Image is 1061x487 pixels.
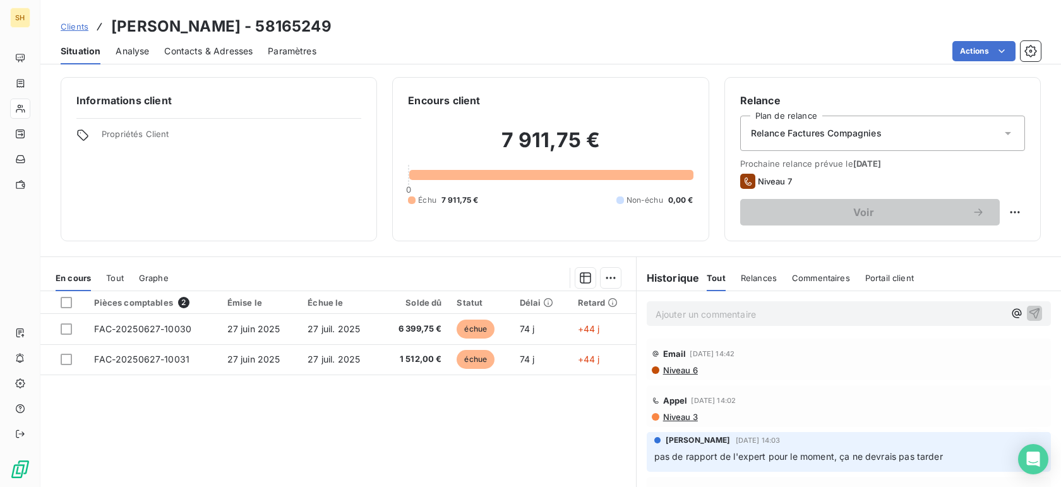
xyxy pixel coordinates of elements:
[164,45,253,57] span: Contacts & Adresses
[578,298,628,308] div: Retard
[139,273,169,283] span: Graphe
[792,273,850,283] span: Commentaires
[707,273,726,283] span: Tout
[308,323,360,334] span: 27 juil. 2025
[94,354,189,364] span: FAC-20250627-10031
[441,195,479,206] span: 7 911,75 €
[741,273,777,283] span: Relances
[457,320,495,339] span: échue
[853,159,882,169] span: [DATE]
[10,8,30,28] div: SH
[227,354,280,364] span: 27 juin 2025
[94,297,212,308] div: Pièces comptables
[116,45,149,57] span: Analyse
[668,195,693,206] span: 0,00 €
[308,298,373,308] div: Échue le
[637,270,700,286] h6: Historique
[111,15,332,38] h3: [PERSON_NAME] - 58165249
[626,195,663,206] span: Non-échu
[408,93,480,108] h6: Encours client
[106,273,124,283] span: Tout
[520,323,535,334] span: 74 j
[457,350,495,369] span: échue
[740,93,1025,108] h6: Relance
[751,127,882,140] span: Relance Factures Compagnies
[654,451,943,462] span: pas de rapport de l'expert pour le moment, ça ne devrais pas tarder
[61,21,88,32] span: Clients
[758,176,792,186] span: Niveau 7
[56,273,91,283] span: En cours
[690,350,734,358] span: [DATE] 14:42
[755,207,972,217] span: Voir
[662,365,698,375] span: Niveau 6
[94,323,191,334] span: FAC-20250627-10030
[578,323,600,334] span: +44 j
[227,323,280,334] span: 27 juin 2025
[268,45,316,57] span: Paramètres
[102,129,361,147] span: Propriétés Client
[418,195,436,206] span: Échu
[520,354,535,364] span: 74 j
[457,298,504,308] div: Statut
[408,128,693,165] h2: 7 911,75 €
[388,353,441,366] span: 1 512,00 €
[740,199,1000,225] button: Voir
[663,349,686,359] span: Email
[76,93,361,108] h6: Informations client
[520,298,563,308] div: Délai
[865,273,914,283] span: Portail client
[578,354,600,364] span: +44 j
[666,435,731,446] span: [PERSON_NAME]
[388,323,441,335] span: 6 399,75 €
[10,459,30,479] img: Logo LeanPay
[227,298,293,308] div: Émise le
[663,395,688,406] span: Appel
[61,45,100,57] span: Situation
[61,20,88,33] a: Clients
[662,412,698,422] span: Niveau 3
[691,397,736,404] span: [DATE] 14:02
[740,159,1025,169] span: Prochaine relance prévue le
[308,354,360,364] span: 27 juil. 2025
[178,297,189,308] span: 2
[736,436,781,444] span: [DATE] 14:03
[1018,444,1048,474] div: Open Intercom Messenger
[406,184,411,195] span: 0
[952,41,1016,61] button: Actions
[388,298,441,308] div: Solde dû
